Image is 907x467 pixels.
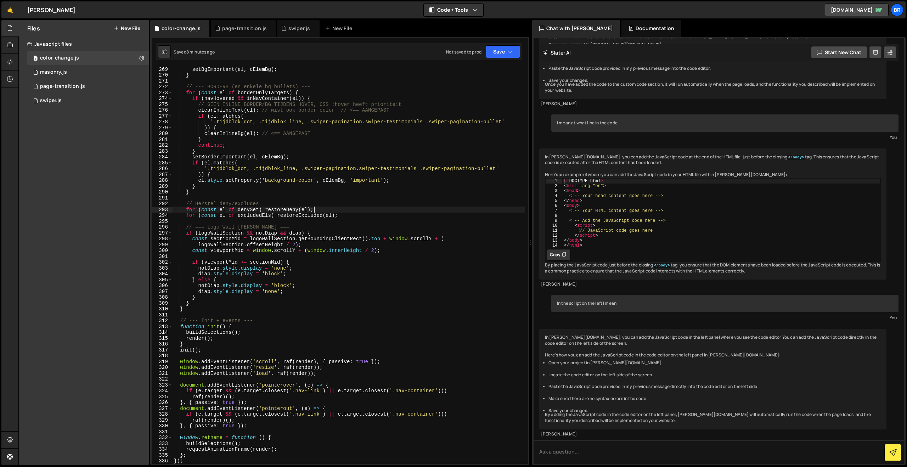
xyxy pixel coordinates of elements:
div: 270 [152,72,173,78]
div: 317 [152,347,173,353]
div: 335 [152,452,173,458]
div: In [PERSON_NAME][DOMAIN_NAME], you can add the JavaScript code at the end of the HTML file, just ... [539,148,886,280]
div: 327 [152,406,173,412]
div: [PERSON_NAME] [541,281,885,287]
li: Open your project in [PERSON_NAME][DOMAIN_NAME]. [548,42,881,48]
div: [PERSON_NAME] [541,101,885,107]
div: You [553,314,897,321]
div: 322 [152,376,173,382]
li: Save your changes. [548,408,881,414]
div: 299 [152,242,173,248]
div: 305 [152,277,173,283]
div: 298 [152,236,173,242]
div: 303 [152,265,173,271]
button: Code + Tools [424,4,483,16]
div: 318 [152,353,173,359]
div: 289 [152,184,173,190]
div: 332 [152,435,173,441]
div: 11 [546,228,562,233]
div: 12 [546,233,562,238]
div: 336 [152,458,173,464]
div: 294 [152,213,173,219]
div: 14 [546,243,562,248]
div: 276 [152,107,173,113]
button: New File [114,26,140,31]
div: [PERSON_NAME] [541,431,885,437]
div: 328 [152,411,173,417]
div: 283 [152,148,173,154]
div: 9 [546,218,562,223]
div: Javascript files [19,37,149,51]
div: 16297/46190.js [27,79,149,94]
div: I mean at what line in the code [551,114,898,132]
a: 🤙 [1,1,19,18]
div: 4 [546,193,562,198]
h2: Files [27,24,40,32]
button: Copy [547,249,570,260]
div: masonry.js [40,69,67,75]
div: 304 [152,271,173,277]
li: Open your project in [PERSON_NAME][DOMAIN_NAME]. [548,360,881,366]
div: 5 [546,198,562,203]
div: 325 [152,394,173,400]
li: Paste the JavaScript code provided in my previous message into the code editor. [548,66,881,72]
div: 16297/44014.js [27,94,149,108]
div: 277 [152,113,173,119]
div: 279 [152,125,173,131]
div: 274 [152,96,173,102]
li: Paste the JavaScript code provided in my previous message directly into the code editor on the le... [548,384,881,390]
div: 301 [152,254,173,260]
div: 306 [152,283,173,289]
div: Chat with [PERSON_NAME] [532,20,620,37]
div: 314 [152,330,173,336]
div: 269 [152,67,173,73]
div: 293 [152,207,173,213]
div: color-change.js [40,55,79,61]
div: page-transition.js [222,25,267,32]
div: 321 [152,371,173,377]
div: 281 [152,137,173,143]
div: [PERSON_NAME] [27,6,75,14]
div: swiper.js [288,25,310,32]
div: 324 [152,388,173,394]
div: 285 [152,160,173,166]
div: 13 [546,238,562,243]
button: Save [486,45,520,58]
div: 287 [152,172,173,178]
div: 275 [152,102,173,108]
li: Make sure there are no syntax errors in the code. [548,396,881,402]
a: [DOMAIN_NAME] [825,4,889,16]
div: 271 [152,78,173,84]
div: 7 [546,208,562,213]
li: Locate the code editor on the left side of the screen. [548,372,881,378]
div: 280 [152,131,173,137]
div: Br [891,4,903,16]
div: In the script on the left I mean [551,295,898,312]
div: 302 [152,259,173,265]
div: 309 [152,300,173,306]
div: 292 [152,201,173,207]
div: 290 [152,189,173,195]
div: 282 [152,142,173,148]
div: 291 [152,195,173,201]
div: 312 [152,318,173,324]
code: </body> [787,155,805,160]
div: 8 minutes ago [186,49,215,55]
div: 300 [152,248,173,254]
div: 313 [152,324,173,330]
div: 319 [152,359,173,365]
div: Saved [174,49,215,55]
div: 295 [152,219,173,225]
div: 307 [152,289,173,295]
div: 16297/44199.js [27,65,149,79]
div: 316 [152,341,173,347]
div: 2 [546,184,562,189]
div: 297 [152,230,173,236]
div: 272 [152,84,173,90]
div: swiper.js [40,97,62,104]
li: Save your changes. [548,78,881,84]
div: color-change.js [162,25,201,32]
div: 331 [152,429,173,435]
div: 1 [546,179,562,184]
div: 8 [546,213,562,218]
